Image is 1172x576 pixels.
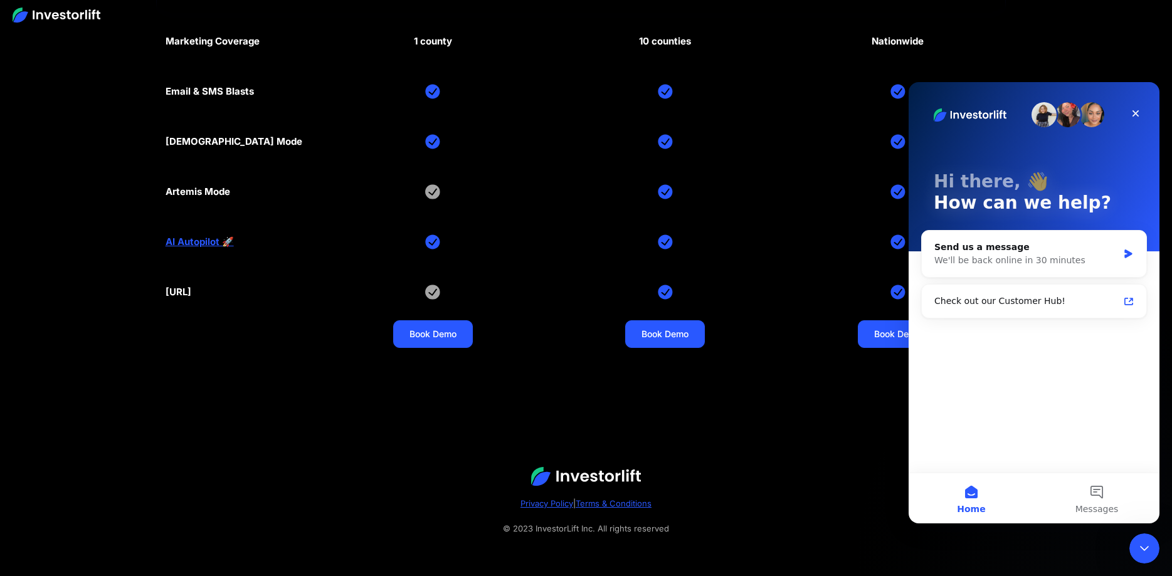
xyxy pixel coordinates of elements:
div: 10 counties [639,36,691,47]
a: Privacy Policy [520,498,573,508]
a: Book Demo [858,320,937,348]
div: Marketing Coverage [166,36,260,47]
a: Book Demo [625,320,705,348]
iframe: Intercom live chat [909,82,1159,523]
div: Artemis Mode [166,186,230,197]
a: Book Demo [393,320,473,348]
div: © 2023 InvestorLift Inc. All rights reserved [25,521,1147,536]
a: Terms & Conditions [576,498,652,508]
div: [DEMOGRAPHIC_DATA] Mode [166,136,302,147]
div: [URL] [166,286,191,298]
div: Nationwide [872,36,924,47]
iframe: Intercom live chat [1129,533,1159,563]
div: Email & SMS Blasts [166,86,254,97]
div: | [25,496,1147,511]
a: AI Autopilot 🚀 [166,236,234,248]
div: 1 county [414,36,452,47]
